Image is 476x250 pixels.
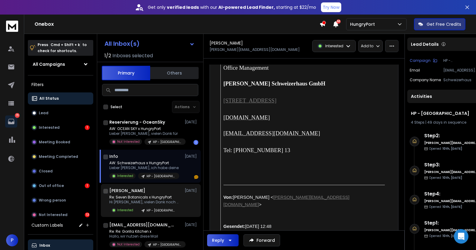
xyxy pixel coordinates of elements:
label: Select [111,105,122,109]
p: Opened [429,146,462,151]
button: Interested1 [28,122,93,134]
p: Add to [361,44,373,48]
button: P [6,234,18,246]
span: 4 Steps [411,120,425,125]
p: [DATE] [185,154,198,159]
button: Meeting Booked [28,136,93,148]
h3: Custom Labels [31,222,63,228]
p: Get Free Credits [427,21,461,27]
p: Email [410,68,420,73]
a: [PERSON_NAME][EMAIL_ADDRESS][DOMAIN_NAME] [223,195,349,207]
button: Reply [207,234,239,246]
button: Meeting Completed [28,151,93,163]
p: Try Now [323,4,339,10]
button: All Campaigns [28,58,93,70]
p: Interested [39,125,60,130]
p: Wrong person [39,198,66,203]
p: 15 [15,113,20,118]
p: HP - [GEOGRAPHIC_DATA] [153,140,182,144]
p: Press to check for shortcuts. [38,42,87,54]
button: Not Interested13 [28,209,93,221]
p: Company Name [410,78,441,82]
button: Lead [28,107,93,119]
p: Hi [PERSON_NAME], vielen Dank noch mal [109,200,182,205]
p: Interested [325,44,343,48]
button: Out of office1 [28,180,93,192]
p: Not Interested [117,242,140,247]
h1: All Campaigns [33,61,65,67]
p: Get only with our starting at $22/mo [148,4,316,10]
div: 1 [85,183,90,188]
p: Campaign [410,58,431,63]
p: HP - [GEOGRAPHIC_DATA] [153,242,182,247]
p: HP - [GEOGRAPHIC_DATA] [147,174,176,178]
p: [DATE] [185,188,198,193]
button: All Status [28,92,93,105]
p: Meeting Completed [39,154,78,159]
p: Re: Seven Botanicals x HungryPort [109,195,182,200]
p: [DATE] [185,222,198,227]
p: [PERSON_NAME][EMAIL_ADDRESS][DOMAIN_NAME] [210,47,300,52]
div: Reply [212,237,224,243]
b: Gesendet: [223,224,245,229]
div: 1 [85,125,90,130]
button: Closed [28,165,93,177]
span: 50 [336,19,341,24]
p: All Status [39,96,59,101]
span: [PERSON_NAME] Schweizerhaus GmbH [223,80,326,87]
span: Office Management [223,65,269,71]
p: Opened [429,234,462,238]
img: logo [6,21,18,32]
p: AW: OCEAN SKY x HungryPort [109,126,182,131]
span: 10th, [DATE] [442,205,462,209]
p: Opened [429,175,462,180]
p: Lieber [PERSON_NAME], vielen Dank für [109,131,182,136]
h1: [PERSON_NAME] [210,40,243,46]
button: Try Now [321,2,341,12]
p: Lead [39,111,48,115]
h1: [PERSON_NAME] [109,188,145,194]
p: Hallo, wir nutzen diese Mail [109,234,182,239]
p: Re: Re: Gorilla Kitchen x [109,229,182,234]
h1: [EMAIL_ADDRESS][DOMAIN_NAME] [109,222,176,228]
p: Meeting Booked [39,140,70,145]
p: Inbox [39,243,50,248]
a: [DOMAIN_NAME] [223,114,270,121]
p: Interested [117,174,133,178]
button: Get Free Credits [414,18,465,30]
p: HP - [GEOGRAPHIC_DATA] [147,208,176,213]
span: 1 / 2 [104,52,111,59]
span: 49 days in sequence [427,120,466,125]
p: Not Interested [117,139,140,144]
button: Others [150,66,199,80]
div: | [411,120,476,125]
p: Interested [117,208,133,212]
span: 10th, [DATE] [442,175,462,180]
span: 10th, [DATE] [442,234,462,238]
span: Cmd + Shift + k [50,41,81,48]
a: [EMAIL_ADDRESS][DOMAIN_NAME] [223,130,320,136]
p: Lead Details [411,41,439,47]
p: Not Interested [39,212,68,217]
p: AW: Schweizerhaus x HungryPort [109,161,179,165]
a: 15 [5,115,17,128]
h3: Inboxes selected [112,52,153,59]
p: HungryPort [350,21,377,27]
a: [STREET_ADDRESS] [223,97,276,104]
button: All Inbox(s) [100,38,200,50]
h1: All Inbox(s) [104,41,140,47]
button: Primary [102,66,150,80]
strong: AI-powered Lead Finder, [218,4,275,10]
strong: verified leads [167,4,199,10]
h1: HP - [GEOGRAPHIC_DATA] [411,110,476,116]
p: Opened [429,205,462,209]
div: 1 [193,140,198,145]
h1: Onebox [35,21,319,28]
span: 10th, [DATE] [442,146,462,151]
div: Open Intercom Messenger [454,229,468,244]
